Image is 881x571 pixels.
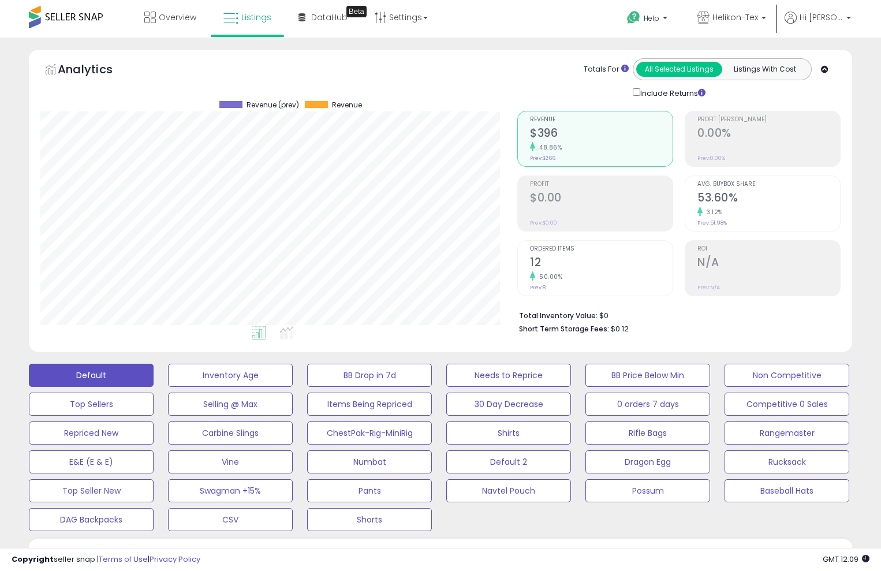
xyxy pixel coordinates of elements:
button: Numbat [307,450,432,473]
div: Include Returns [624,86,719,99]
button: Carbine Slings [168,421,293,445]
a: Help [618,2,679,38]
button: Inventory Age [168,364,293,387]
button: Baseball Hats [725,479,849,502]
button: Top Sellers [29,393,154,416]
a: Hi [PERSON_NAME] [785,12,851,38]
a: Terms of Use [99,554,148,565]
button: Vine [168,450,293,473]
small: Prev: 0.00% [697,155,725,162]
button: Rifle Bags [585,421,710,445]
button: Dragon Egg [585,450,710,473]
button: Swagman +15% [168,479,293,502]
span: $0.12 [611,323,629,334]
span: Revenue [332,101,362,109]
span: Help [644,13,659,23]
span: DataHub [311,12,348,23]
button: Navtel Pouch [446,479,571,502]
li: $0 [519,308,832,322]
small: Prev: N/A [697,284,720,291]
button: Non Competitive [725,364,849,387]
span: Revenue [530,117,673,123]
button: Shirts [446,421,571,445]
h2: $396 [530,126,673,142]
span: Profit [530,181,673,188]
button: Possum [585,479,710,502]
a: Privacy Policy [150,554,200,565]
b: Short Term Storage Fees: [519,324,609,334]
span: ROI [697,246,840,252]
span: Hi [PERSON_NAME] [800,12,843,23]
small: Prev: $0.00 [530,219,557,226]
span: Helikon-Tex [712,12,758,23]
button: BB Drop in 7d [307,364,432,387]
small: 3.12% [703,208,723,217]
span: Profit [PERSON_NAME] [697,117,840,123]
button: Rucksack [725,450,849,473]
h5: Analytics [58,61,135,80]
button: E&E (E & E) [29,450,154,473]
span: Avg. Buybox Share [697,181,840,188]
button: Competitive 0 Sales [725,393,849,416]
i: Get Help [626,10,641,25]
button: BB Price Below Min [585,364,710,387]
span: Listings [241,12,271,23]
div: Totals For [584,64,629,75]
div: seller snap | | [12,554,200,565]
h2: 12 [530,256,673,271]
h2: $0.00 [530,191,673,207]
button: Repriced New [29,421,154,445]
b: Total Inventory Value: [519,311,598,320]
h2: 0.00% [697,126,840,142]
div: Tooltip anchor [346,6,367,17]
small: Prev: 8 [530,284,546,291]
h2: N/A [697,256,840,271]
button: Shorts [307,508,432,531]
small: 50.00% [535,273,562,281]
strong: Copyright [12,554,54,565]
button: ChestPak-Rig-MiniRig [307,421,432,445]
span: Overview [159,12,196,23]
h2: 53.60% [697,191,840,207]
button: Default [29,364,154,387]
button: Rangemaster [725,421,849,445]
button: CSV [168,508,293,531]
button: Needs to Reprice [446,364,571,387]
button: Items Being Repriced [307,393,432,416]
small: Prev: $266 [530,155,555,162]
span: Ordered Items [530,246,673,252]
button: Listings With Cost [722,62,808,77]
button: Default 2 [446,450,571,473]
button: Selling @ Max [168,393,293,416]
span: 2025-09-13 12:09 GMT [823,554,869,565]
button: Top Seller New [29,479,154,502]
button: Pants [307,479,432,502]
small: Prev: 51.98% [697,219,727,226]
small: 48.86% [535,143,562,152]
button: 30 Day Decrease [446,393,571,416]
button: All Selected Listings [636,62,722,77]
button: DAG Backpacks [29,508,154,531]
button: 0 orders 7 days [585,393,710,416]
span: Revenue (prev) [247,101,299,109]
